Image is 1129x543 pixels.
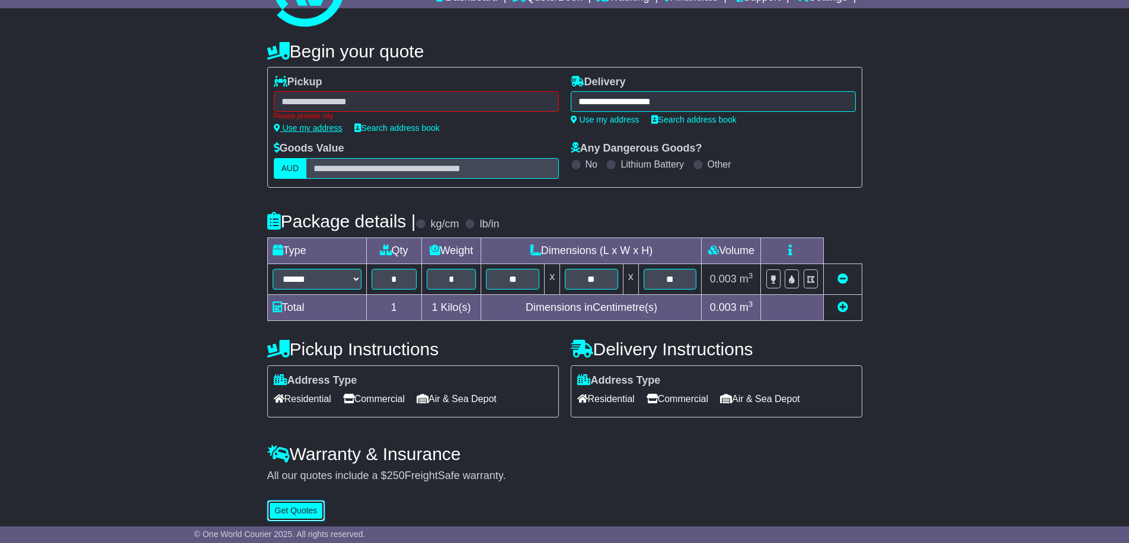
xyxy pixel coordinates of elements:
span: © One World Courier 2025. All rights reserved. [194,529,366,539]
label: Any Dangerous Goods? [571,142,702,155]
td: Volume [702,237,761,264]
span: Air & Sea Depot [720,390,800,408]
td: Kilo(s) [421,294,481,320]
label: Address Type [577,374,661,387]
span: 1 [431,301,437,313]
span: Commercial [647,390,708,408]
button: Get Quotes [267,500,325,521]
span: m [740,301,753,313]
span: Air & Sea Depot [417,390,497,408]
a: Use my address [274,123,343,133]
div: All our quotes include a $ FreightSafe warranty. [267,470,862,483]
label: No [586,159,597,170]
label: Pickup [274,76,322,89]
td: Dimensions in Centimetre(s) [481,294,702,320]
label: Other [708,159,731,170]
td: 1 [366,294,421,320]
label: Lithium Battery [621,159,684,170]
span: 0.003 [710,273,737,285]
h4: Begin your quote [267,41,862,61]
label: kg/cm [430,218,459,231]
span: 250 [387,470,405,481]
h4: Pickup Instructions [267,339,559,359]
label: lb/in [479,218,499,231]
label: Address Type [274,374,357,387]
a: Remove this item [837,273,848,285]
td: x [623,264,638,294]
span: Commercial [343,390,405,408]
span: Residential [274,390,331,408]
td: Qty [366,237,421,264]
a: Search address book [354,123,440,133]
sup: 3 [749,271,753,280]
div: Please provide city [274,112,559,120]
sup: 3 [749,300,753,309]
span: m [740,273,753,285]
td: Type [267,237,366,264]
td: x [545,264,560,294]
td: Total [267,294,366,320]
a: Use my address [571,115,639,124]
label: AUD [274,158,307,179]
h4: Delivery Instructions [571,339,862,359]
a: Add new item [837,301,848,313]
span: Residential [577,390,635,408]
a: Search address book [651,115,737,124]
td: Dimensions (L x W x H) [481,237,702,264]
label: Goods Value [274,142,344,155]
label: Delivery [571,76,626,89]
td: Weight [421,237,481,264]
span: 0.003 [710,301,737,313]
h4: Warranty & Insurance [267,444,862,464]
h4: Package details | [267,211,416,231]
